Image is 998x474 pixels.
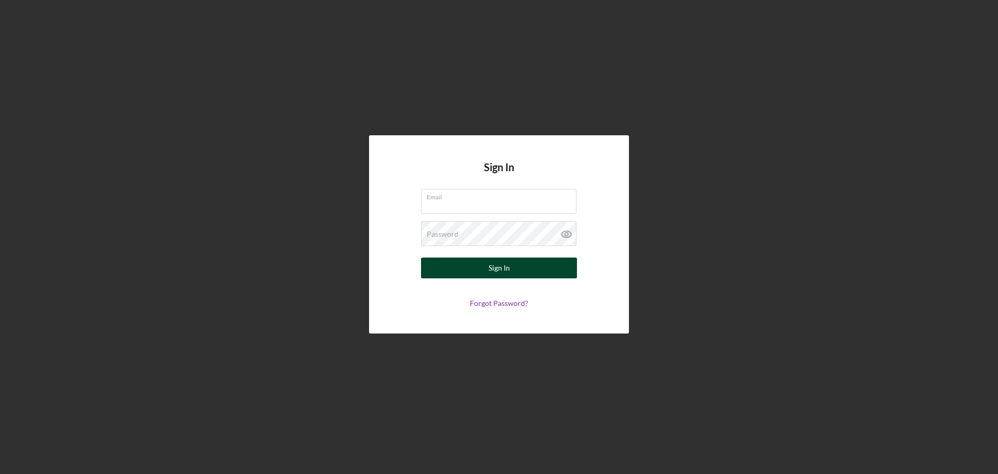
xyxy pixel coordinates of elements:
[421,258,577,278] button: Sign In
[427,230,458,238] label: Password
[427,189,576,201] label: Email
[489,258,510,278] div: Sign In
[484,161,514,189] h4: Sign In
[470,299,528,308] a: Forgot Password?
